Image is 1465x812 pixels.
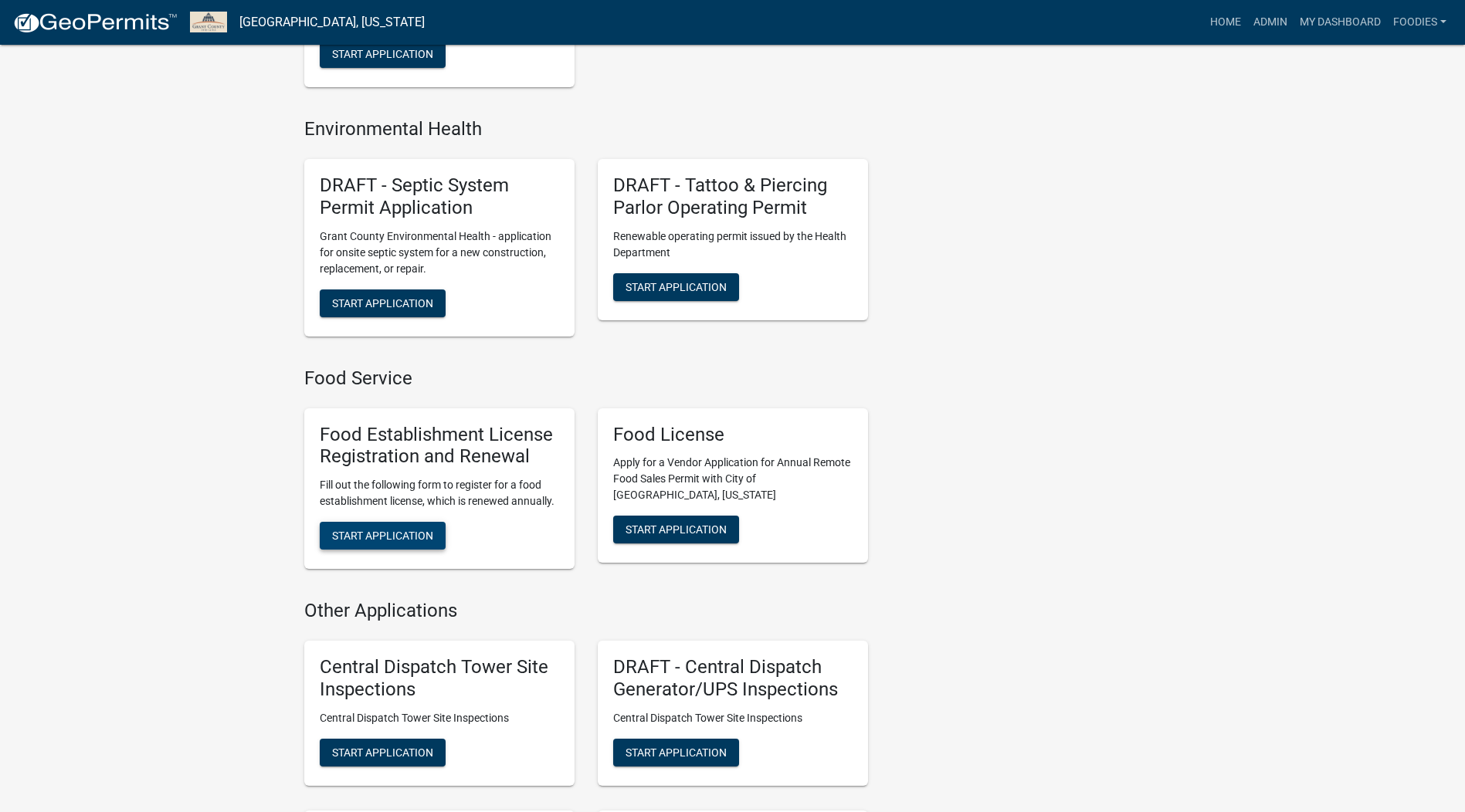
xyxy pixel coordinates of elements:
[320,710,559,726] p: Central Dispatch Tower Site Inspections
[1294,8,1387,37] a: My Dashboard
[1387,8,1453,37] a: Foodies
[613,656,853,701] h5: DRAFT - Central Dispatch Generator/UPS Inspections
[1247,8,1294,37] a: Admin
[304,118,868,140] h4: Environmental Health
[320,174,559,219] h5: DRAFT - Septic System Permit Application
[320,424,559,469] h5: Food Establishment License Registration and Renewal
[613,273,739,301] button: Start Application
[304,600,868,622] h4: Other Applications
[239,9,425,36] a: [GEOGRAPHIC_DATA], [US_STATE]
[320,522,446,550] button: Start Application
[332,296,433,309] span: Start Application
[613,228,853,261] p: Renewable operating permit issued by the Health Department
[613,516,739,543] button: Start Application
[613,174,853,219] h5: DRAFT - Tattoo & Piercing Parlor Operating Permit
[320,40,446,68] button: Start Application
[332,529,433,542] span: Start Application
[1204,8,1247,37] a: Home
[332,48,433,60] span: Start Application
[320,739,446,766] button: Start Application
[613,424,853,446] h5: Food License
[332,746,433,758] span: Start Application
[626,746,727,758] span: Start Application
[626,280,727,293] span: Start Application
[320,289,446,317] button: Start Application
[304,367,868,390] h4: Food Service
[190,12,227,32] img: Grant County, Indiana
[320,477,559,509] p: Fill out the following form to register for a food establishment license, which is renewed annually.
[320,228,559,277] p: Grant County Environmental Health - application for onsite septic system for a new construction, ...
[613,710,853,726] p: Central Dispatch Tower Site Inspections
[613,739,739,766] button: Start Application
[613,455,853,503] p: Apply for a Vendor Application for Annual Remote Food Sales Permit with City of [GEOGRAPHIC_DATA]...
[320,656,559,701] h5: Central Dispatch Tower Site Inspections
[626,523,727,536] span: Start Application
